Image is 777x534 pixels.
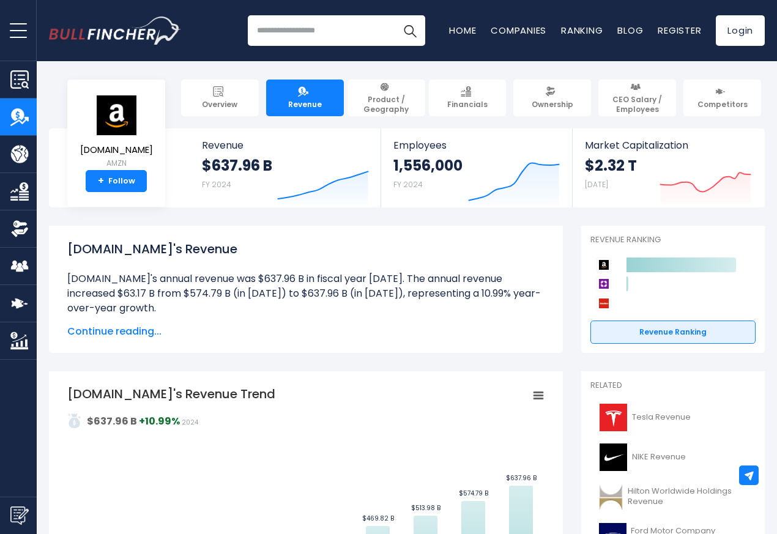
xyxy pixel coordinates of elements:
strong: + [98,176,104,187]
span: Continue reading... [67,324,545,339]
span: CEO Salary / Employees [604,95,671,114]
a: Companies [491,24,546,37]
a: [DOMAIN_NAME] AMZN [80,94,154,171]
small: FY 2024 [202,179,231,190]
img: Wayfair competitors logo [597,276,611,291]
img: Amazon.com competitors logo [597,258,611,272]
a: Go to homepage [49,17,180,45]
img: addasd [67,413,82,428]
span: Ownership [532,100,573,109]
span: Financials [447,100,488,109]
text: $574.79 B [459,489,488,498]
span: Product / Geography [353,95,420,114]
img: HLT logo [598,483,624,511]
a: +Follow [86,170,147,192]
text: $513.98 B [411,503,441,513]
tspan: [DOMAIN_NAME]'s Revenue Trend [67,385,275,402]
img: AutoZone competitors logo [597,296,611,311]
a: Register [658,24,701,37]
a: Login [716,15,765,46]
a: Ownership [513,80,591,116]
a: CEO Salary / Employees [598,80,676,116]
strong: $637.96 B [87,414,137,428]
span: Market Capitalization [585,139,751,151]
strong: $2.32 T [585,156,637,175]
text: $469.82 B [362,514,394,523]
h1: [DOMAIN_NAME]'s Revenue [67,240,545,258]
a: Home [449,24,476,37]
strong: +10.99% [139,414,180,428]
span: Competitors [697,100,748,109]
li: [DOMAIN_NAME]'s annual revenue was $637.96 B in fiscal year [DATE]. The annual revenue increased ... [67,272,545,316]
span: Overview [202,100,237,109]
span: 2024 [182,418,198,427]
a: Hilton Worldwide Holdings Revenue [590,480,756,514]
a: NIKE Revenue [590,440,756,474]
strong: $637.96 B [202,156,272,175]
span: Revenue [288,100,322,109]
a: Revenue $637.96 B FY 2024 [190,128,381,207]
small: [DATE] [585,179,608,190]
span: [DOMAIN_NAME] [80,145,153,155]
a: Blog [617,24,643,37]
img: TSLA logo [598,404,628,431]
a: Financials [429,80,507,116]
span: Revenue [202,139,369,151]
a: Revenue Ranking [590,321,756,344]
a: Competitors [683,80,761,116]
img: NKE logo [598,443,628,471]
span: Employees [393,139,559,151]
strong: 1,556,000 [393,156,463,175]
a: Tesla Revenue [590,401,756,434]
small: FY 2024 [393,179,423,190]
a: Product / Geography [348,80,425,116]
button: Search [395,15,425,46]
small: AMZN [80,158,153,169]
text: $637.96 B [506,473,537,483]
a: Overview [181,80,259,116]
a: Market Capitalization $2.32 T [DATE] [573,128,764,207]
a: Employees 1,556,000 FY 2024 [381,128,571,207]
a: Ranking [561,24,603,37]
p: Related [590,380,756,391]
a: Revenue [266,80,344,116]
img: Ownership [10,220,29,238]
p: Revenue Ranking [590,235,756,245]
img: Bullfincher logo [49,17,181,45]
